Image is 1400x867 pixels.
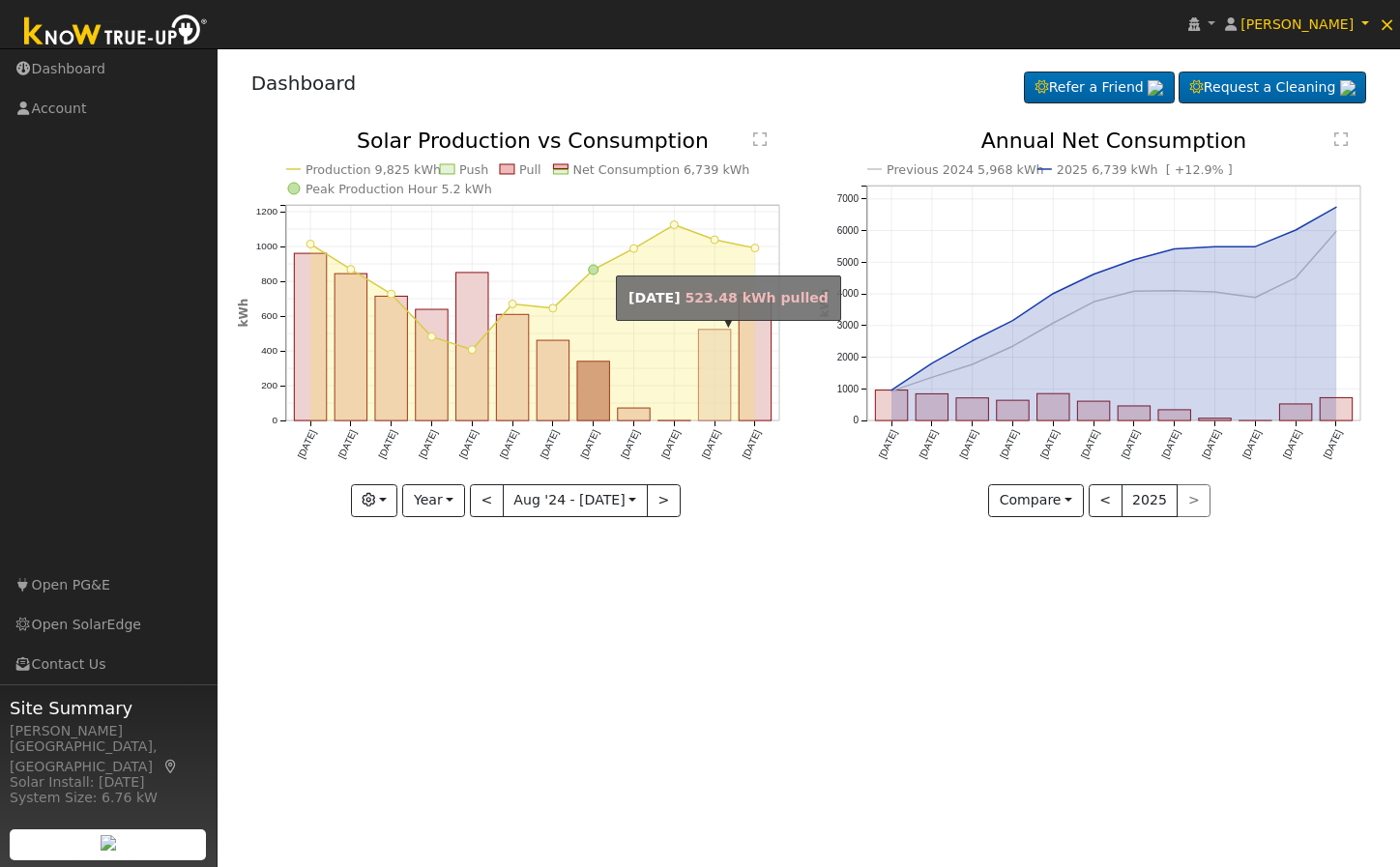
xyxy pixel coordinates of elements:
rect: onclick="" [956,398,988,420]
circle: onclick="" [1171,246,1179,253]
button: Year [402,484,464,517]
circle: onclick="" [427,333,435,341]
text: 400 [261,346,277,357]
text: [DATE] [295,428,317,460]
circle: onclick="" [509,301,516,308]
img: retrieve [1340,80,1356,96]
a: Refer a Friend [1024,72,1175,104]
circle: onclick="" [1090,299,1097,306]
text: [DATE] [1322,428,1344,460]
text: [DATE] [457,428,480,460]
text: Net Consumption 6,739 kWh [572,162,749,177]
text: 1200 [255,206,277,217]
span: [PERSON_NAME] [1240,16,1354,32]
circle: onclick="" [1293,226,1300,234]
circle: onclick="" [1211,243,1219,250]
circle: onclick="" [387,290,394,298]
a: Map [162,759,180,774]
text: [DATE] [1120,428,1142,460]
circle: onclick="" [888,388,895,395]
rect: onclick="" [577,361,609,420]
rect: onclick="" [739,295,771,420]
text: 4000 [837,289,860,300]
circle: onclick="" [306,241,314,248]
circle: onclick="" [549,304,557,312]
button: < [470,484,504,517]
text: Pull [519,162,541,177]
rect: onclick="" [455,273,487,420]
circle: onclick="" [629,245,637,252]
text: Peak Production Hour 5.2 kWh [306,182,492,196]
span: Site Summary [10,695,207,721]
button: > [647,484,681,517]
img: retrieve [1148,80,1163,96]
text: 2000 [837,352,860,362]
text: Annual Net Consumption [981,129,1247,153]
rect: onclick="" [335,274,366,420]
circle: onclick="" [751,245,759,252]
text: kWh [237,299,250,328]
circle: onclick="" [1252,294,1260,302]
rect: onclick="" [1321,398,1353,421]
circle: onclick="" [1293,275,1300,282]
text: [DATE] [659,428,682,460]
text: 7000 [837,193,860,204]
text: 2025 6,739 kWh [ +12.9% ] [1057,162,1233,177]
circle: onclick="" [468,346,476,354]
a: Request a Cleaning [1179,72,1366,104]
span: 523.48 kWh pulled [685,290,828,305]
circle: onclick="" [928,374,936,382]
circle: onclick="" [969,337,977,345]
text: 800 [261,276,277,287]
rect: onclick="" [537,340,569,420]
text: 3000 [837,320,860,331]
button: Aug '24 - [DATE] [503,484,648,517]
circle: onclick="" [1009,317,1017,325]
circle: onclick="" [1130,256,1138,264]
rect: onclick="" [916,394,948,421]
circle: onclick="" [1332,228,1340,236]
text: [DATE] [538,428,560,460]
rect: onclick="" [496,315,528,421]
rect: onclick="" [1118,406,1150,420]
text: [DATE] [417,428,439,460]
text: 1000 [837,384,860,394]
text: [DATE] [1079,428,1101,460]
rect: onclick="" [698,330,730,420]
circle: onclick="" [1332,204,1340,212]
div: [PERSON_NAME] [10,721,207,741]
text: [DATE] [498,428,520,460]
circle: onclick="" [670,221,678,229]
img: retrieve [101,835,116,851]
text: 600 [261,311,277,322]
text: [DATE] [335,428,358,460]
rect: onclick="" [1280,404,1312,420]
a: Dashboard [251,72,357,95]
span: × [1379,13,1395,36]
text: 6000 [837,225,860,236]
text: 200 [261,381,277,391]
rect: onclick="" [1158,410,1190,420]
button: Compare [988,484,1084,517]
button: 2025 [1122,484,1179,517]
rect: onclick="" [997,400,1029,420]
text: Solar Production vs Consumption [357,129,709,153]
text: [DATE] [619,428,641,460]
text: [DATE] [1160,428,1182,460]
text: Production 9,825 kWh [306,162,441,177]
circle: onclick="" [1009,343,1017,351]
div: Solar Install: [DATE] [10,772,207,793]
text: [DATE] [957,428,979,460]
circle: onclick="" [1049,320,1057,328]
rect: onclick="" [1078,401,1110,420]
circle: onclick="" [1171,287,1179,295]
circle: onclick="" [1211,288,1219,296]
text: [DATE] [1038,428,1061,460]
text: Previous 2024 5,968 kWh [887,162,1044,177]
circle: onclick="" [1130,287,1138,295]
button: < [1089,484,1123,517]
strong: [DATE] [628,290,681,305]
text: 0 [272,416,277,426]
text: 5000 [837,257,860,268]
rect: onclick="" [875,390,907,420]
